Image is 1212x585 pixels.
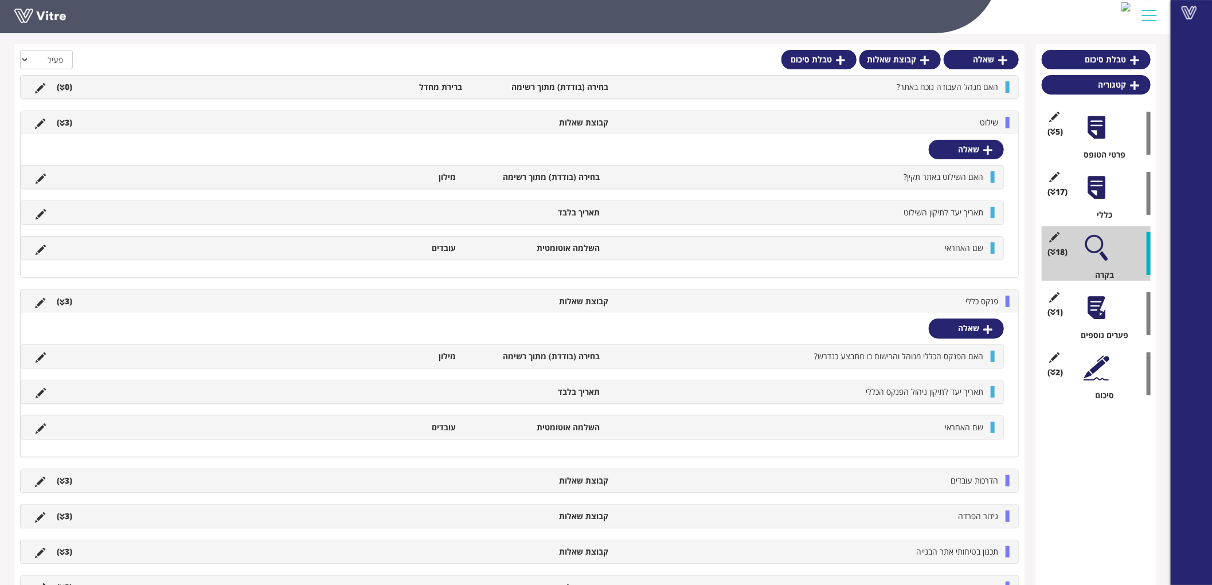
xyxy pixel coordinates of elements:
[1042,50,1151,69] a: טבלת סיכום
[951,475,998,486] span: הדרכות עובדים
[468,475,614,486] li: קבוצת שאלות
[462,351,605,362] li: בחירה (בודדת) מתוך רשימה
[51,81,78,93] li: (0 )
[462,207,605,218] li: תאריך בלבד
[468,511,614,522] li: קבוצת שאלות
[1050,390,1151,401] div: סיכום
[51,546,78,557] li: (3 )
[781,50,857,69] a: טבלת סיכום
[1050,329,1151,341] div: פערים נוספים
[468,546,614,557] li: קבוצת שאלות
[468,117,614,128] li: קבוצת שאלות
[1050,209,1151,221] div: כללי
[965,296,998,307] span: פנקס כללי
[1047,307,1063,318] span: (1 )
[318,351,462,362] li: מילון
[1121,2,1131,11] img: 4f6f8662-7833-4726-828b-57859a22b532.png
[1047,246,1068,258] span: (18 )
[462,171,605,183] li: בחירה (בודדת) מתוך רשימה
[51,296,78,307] li: (3 )
[318,242,462,254] li: עובדים
[468,296,614,307] li: קבוצת שאלות
[904,171,983,182] span: האם השילוט באתר תקין?
[1047,367,1063,378] span: (2 )
[318,171,462,183] li: מילון
[814,351,983,362] span: האם הפנקס הכללי מנוהל והרישום בו מתבצע כנדרש?
[859,50,941,69] a: קבוצת שאלות
[1050,269,1151,281] div: בקרה
[866,386,983,397] span: תאריך יעד לתיקון ניהול הפנקס הכללי
[958,511,998,521] span: גידור הפרדה
[468,81,614,93] li: בחירה (בודדת) מתוך רשימה
[1047,186,1068,198] span: (17 )
[51,511,78,522] li: (3 )
[980,117,998,128] span: שילוט
[904,207,983,218] span: תאריך יעד לתיקון השילוט
[916,546,998,557] span: תכנון בטיחותי אתר הבנייה
[462,422,605,433] li: השלמה אוטומטית
[462,242,605,254] li: השלמה אוטומטית
[1050,149,1151,160] div: פרטי הטופס
[322,81,468,93] li: ברירת מחדל
[944,50,1019,69] a: שאלה
[945,242,983,253] span: שם האחראי
[51,475,78,486] li: (3 )
[1042,75,1151,95] a: קטגוריה
[929,319,1004,338] a: שאלה
[1047,126,1063,138] span: (5 )
[51,117,78,128] li: (3 )
[945,422,983,433] span: שם האחראי
[318,422,462,433] li: עובדים
[897,81,998,92] span: האם מנהל העבודה נוכח באתר?
[462,386,605,398] li: תאריך בלבד
[929,140,1004,159] a: שאלה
